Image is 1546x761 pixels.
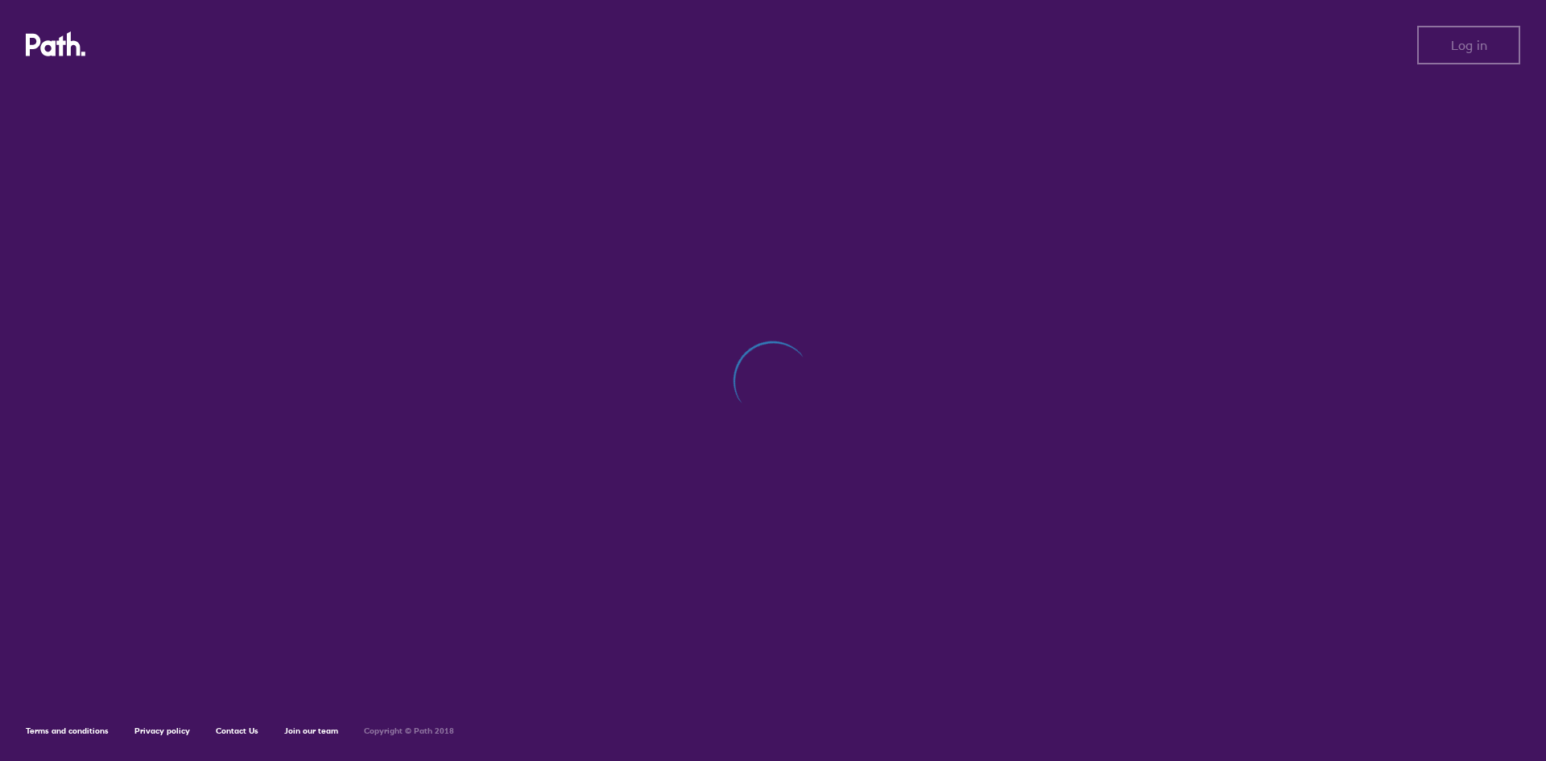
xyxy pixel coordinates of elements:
[216,726,258,736] a: Contact Us
[1417,26,1520,64] button: Log in
[134,726,190,736] a: Privacy policy
[284,726,338,736] a: Join our team
[1451,38,1487,52] span: Log in
[26,726,109,736] a: Terms and conditions
[364,726,454,736] h6: Copyright © Path 2018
